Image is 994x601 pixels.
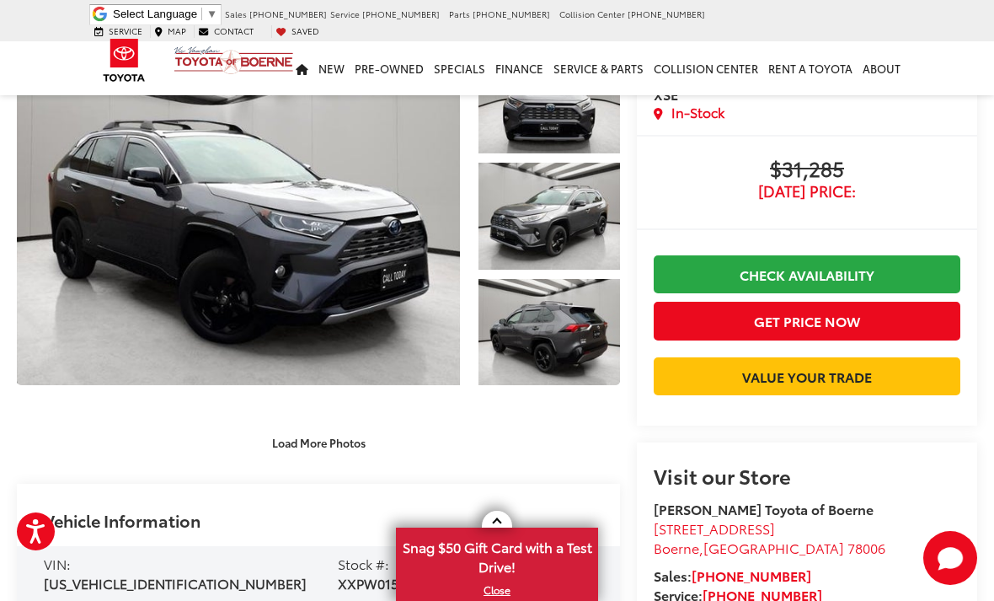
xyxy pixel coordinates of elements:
[291,24,319,37] span: Saved
[628,8,705,20] span: [PHONE_NUMBER]
[858,41,906,95] a: About
[338,554,389,573] span: Stock #:
[477,277,622,386] img: 2021 Toyota RAV4 Hybrid XSE
[477,46,622,155] img: 2021 Toyota RAV4 Hybrid XSE
[90,25,147,37] a: Service
[194,25,258,37] a: Contact
[478,47,620,153] a: Expand Photo 1
[654,566,811,585] strong: Sales:
[449,8,470,20] span: Parts
[429,41,490,95] a: Specials
[654,499,874,518] strong: [PERSON_NAME] Toyota of Boerne
[692,566,811,585] a: [PHONE_NUMBER]
[763,41,858,95] a: Rent a Toyota
[44,573,307,593] span: [US_VEHICLE_IDENTIFICATION_NUMBER]
[44,511,200,529] h2: Vehicle Information
[260,428,377,458] button: Load More Photos
[654,158,960,183] span: $31,285
[559,8,625,20] span: Collision Center
[214,24,254,37] span: Contact
[654,538,885,557] span: ,
[338,573,420,593] span: XXPW015210
[201,8,202,20] span: ​
[398,529,596,581] span: Snag $50 Gift Card with a Test Drive!
[654,518,885,557] a: [STREET_ADDRESS] Boerne,[GEOGRAPHIC_DATA] 78006
[249,8,327,20] span: [PHONE_NUMBER]
[654,538,699,557] span: Boerne
[93,33,156,88] img: Toyota
[473,8,550,20] span: [PHONE_NUMBER]
[654,183,960,200] span: [DATE] Price:
[113,8,217,20] a: Select Language​
[477,162,622,271] img: 2021 Toyota RAV4 Hybrid XSE
[649,41,763,95] a: Collision Center
[654,518,775,538] span: [STREET_ADDRESS]
[206,8,217,20] span: ▼
[17,47,460,385] a: Expand Photo 0
[478,279,620,385] a: Expand Photo 3
[174,46,294,75] img: Vic Vaughan Toyota of Boerne
[654,357,960,395] a: Value Your Trade
[490,41,548,95] a: Finance
[168,24,186,37] span: Map
[109,24,142,37] span: Service
[271,25,323,37] a: My Saved Vehicles
[654,302,960,340] button: Get Price Now
[362,8,440,20] span: [PHONE_NUMBER]
[313,41,350,95] a: New
[44,554,71,573] span: VIN:
[13,46,464,385] img: 2021 Toyota RAV4 Hybrid XSE
[478,163,620,269] a: Expand Photo 2
[847,538,885,557] span: 78006
[923,531,977,585] button: Toggle Chat Window
[330,8,360,20] span: Service
[291,41,313,95] a: Home
[703,538,844,557] span: [GEOGRAPHIC_DATA]
[113,8,197,20] span: Select Language
[225,8,247,20] span: Sales
[350,41,429,95] a: Pre-Owned
[150,25,190,37] a: Map
[923,531,977,585] svg: Start Chat
[654,464,960,486] h2: Visit our Store
[671,103,724,122] span: In-Stock
[548,41,649,95] a: Service & Parts: Opens in a new tab
[654,255,960,293] a: Check Availability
